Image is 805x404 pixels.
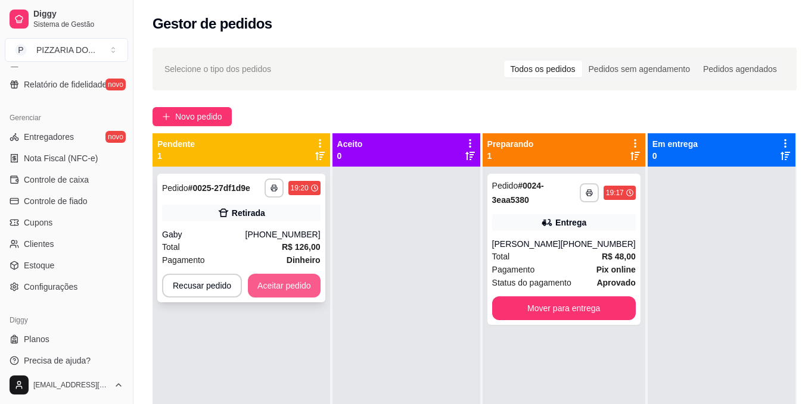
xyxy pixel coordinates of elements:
[162,112,170,121] span: plus
[162,240,180,253] span: Total
[33,20,123,29] span: Sistema de Gestão
[24,259,54,271] span: Estoque
[337,138,363,150] p: Aceito
[492,250,510,263] span: Total
[487,138,534,150] p: Preparando
[33,380,109,390] span: [EMAIL_ADDRESS][DOMAIN_NAME]
[5,170,128,189] a: Controle de caixa
[24,131,74,143] span: Entregadores
[291,183,309,193] div: 19:20
[245,228,321,240] div: [PHONE_NUMBER]
[5,256,128,275] a: Estoque
[162,228,245,240] div: Gaby
[164,62,271,76] span: Selecione o tipo dos pedidos
[582,61,697,77] div: Pedidos sem agendamento
[24,238,54,250] span: Clientes
[24,195,88,207] span: Controle de fiado
[24,79,107,90] span: Relatório de fidelidade
[24,152,98,164] span: Nota Fiscal (NFC-e)
[602,252,636,261] strong: R$ 48,00
[606,188,624,198] div: 19:17
[175,110,222,123] span: Novo pedido
[153,107,232,126] button: Novo pedido
[652,138,698,150] p: Em entrega
[492,296,636,320] button: Mover para entrega
[232,207,265,219] div: Retirada
[492,181,544,205] strong: # 0024-3eaa5380
[487,150,534,162] p: 1
[282,242,321,252] strong: R$ 126,00
[492,181,518,190] span: Pedido
[162,274,242,297] button: Recusar pedido
[5,38,128,62] button: Select a team
[5,351,128,370] a: Precisa de ajuda?
[24,281,77,293] span: Configurações
[248,274,321,297] button: Aceitar pedido
[162,253,205,267] span: Pagamento
[697,61,784,77] div: Pedidos agendados
[596,278,635,287] strong: aprovado
[5,234,128,253] a: Clientes
[652,150,698,162] p: 0
[5,75,128,94] a: Relatório de fidelidadenovo
[287,255,321,265] strong: Dinheiro
[162,183,188,193] span: Pedido
[596,265,636,274] strong: Pix online
[504,61,582,77] div: Todos os pedidos
[561,238,636,250] div: [PHONE_NUMBER]
[157,150,195,162] p: 1
[5,371,128,399] button: [EMAIL_ADDRESS][DOMAIN_NAME]
[5,330,128,349] a: Planos
[492,276,571,289] span: Status do pagamento
[24,355,91,367] span: Precisa de ajuda?
[33,9,123,20] span: Diggy
[5,108,128,127] div: Gerenciar
[492,238,561,250] div: [PERSON_NAME]
[15,44,27,56] span: P
[5,5,128,33] a: DiggySistema de Gestão
[492,263,535,276] span: Pagamento
[5,192,128,211] a: Controle de fiado
[153,14,272,33] h2: Gestor de pedidos
[5,213,128,232] a: Cupons
[555,217,586,228] div: Entrega
[157,138,195,150] p: Pendente
[5,127,128,146] a: Entregadoresnovo
[24,217,52,228] span: Cupons
[5,311,128,330] div: Diggy
[5,149,128,168] a: Nota Fiscal (NFC-e)
[36,44,95,56] div: PIZZARIA DO ...
[337,150,363,162] p: 0
[24,174,89,186] span: Controle de caixa
[24,333,49,345] span: Planos
[188,183,250,193] strong: # 0025-27df1d9e
[5,277,128,296] a: Configurações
